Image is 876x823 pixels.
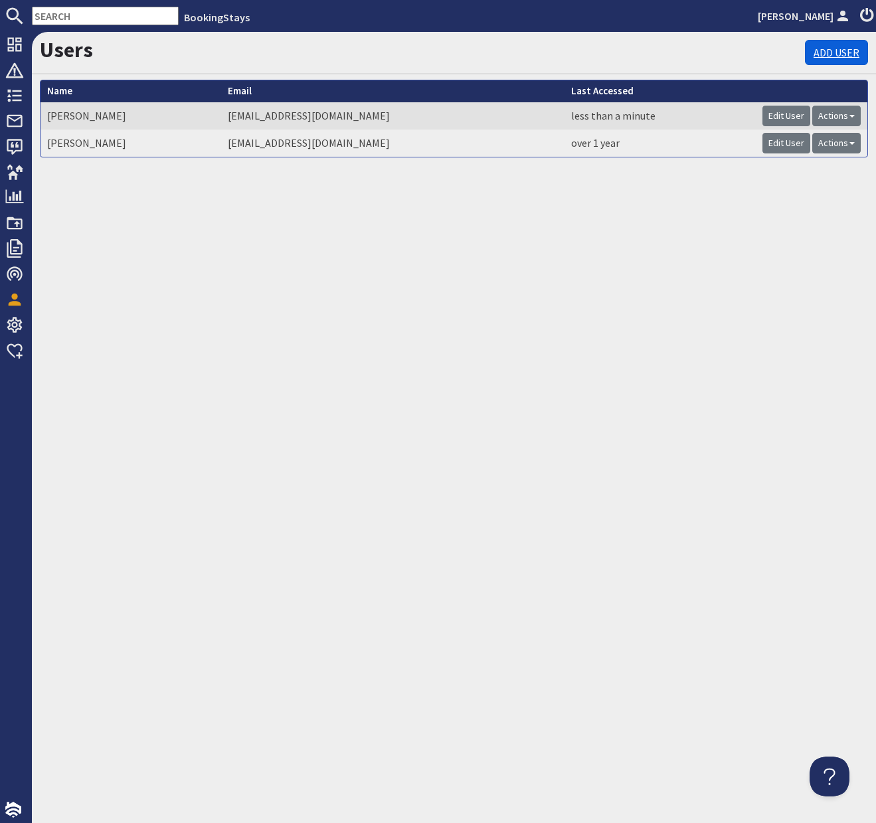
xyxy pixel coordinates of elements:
[565,80,756,102] th: Last Accessed
[762,133,810,153] a: Edit User
[221,130,565,157] td: [EMAIL_ADDRESS][DOMAIN_NAME]
[762,106,810,126] a: Edit User
[32,7,179,25] input: SEARCH
[812,106,861,126] a: Actions
[5,802,21,818] img: staytech_i_w-64f4e8e9ee0a9c174fd5317b4b171b261742d2d393467e5bdba4413f4f884c10.svg
[184,11,250,24] a: BookingStays
[810,757,849,796] iframe: Toggle Customer Support
[758,8,852,24] a: [PERSON_NAME]
[565,130,756,157] td: over 1 year
[221,80,565,102] th: Email
[812,133,861,153] a: Actions
[41,80,221,102] th: Name
[41,102,221,130] td: [PERSON_NAME]
[805,40,868,65] a: Add User
[40,37,93,63] a: Users
[221,102,565,130] td: [EMAIL_ADDRESS][DOMAIN_NAME]
[565,102,756,130] td: less than a minute
[41,130,221,157] td: [PERSON_NAME]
